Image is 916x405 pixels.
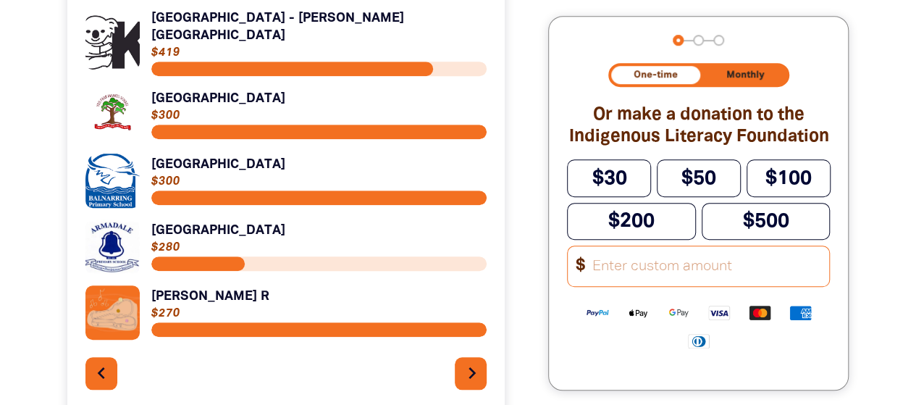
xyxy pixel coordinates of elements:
[658,304,699,321] img: Google Pay logo
[567,203,696,240] button: $200
[743,212,789,230] span: $500
[673,35,684,46] button: Navigate to step 1 of 3 to enter your donation amount
[765,170,812,188] span: $100
[634,70,678,80] span: One-time
[713,35,724,46] button: Navigate to step 3 of 3 to enter your payment details
[85,9,487,401] div: Paginated content
[85,357,118,390] button: Previous page
[583,246,830,286] input: Enter custom amount
[702,203,831,240] button: $500
[608,63,789,87] div: Donation frequency
[608,212,655,230] span: $200
[618,304,658,321] img: Apple Pay logo
[567,293,830,360] div: Available payment methods
[567,105,830,149] h2: Or make a donation to the Indigenous Literacy Foundation
[678,333,719,349] img: Diners Club logo
[455,357,487,390] button: Next page
[461,362,484,385] i: chevron_right
[699,304,739,321] img: Visa logo
[747,160,831,197] button: $100
[726,70,764,80] span: Monthly
[703,66,786,84] button: Monthly
[90,362,113,385] i: chevron_left
[592,170,626,188] span: $30
[780,304,820,321] img: American Express logo
[611,66,701,84] button: One-time
[568,252,585,280] span: $
[567,160,651,197] button: $30
[681,170,716,188] span: $50
[693,35,704,46] button: Navigate to step 2 of 3 to enter your details
[577,304,618,321] img: Paypal logo
[739,304,780,321] img: Mastercard logo
[657,160,741,197] button: $50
